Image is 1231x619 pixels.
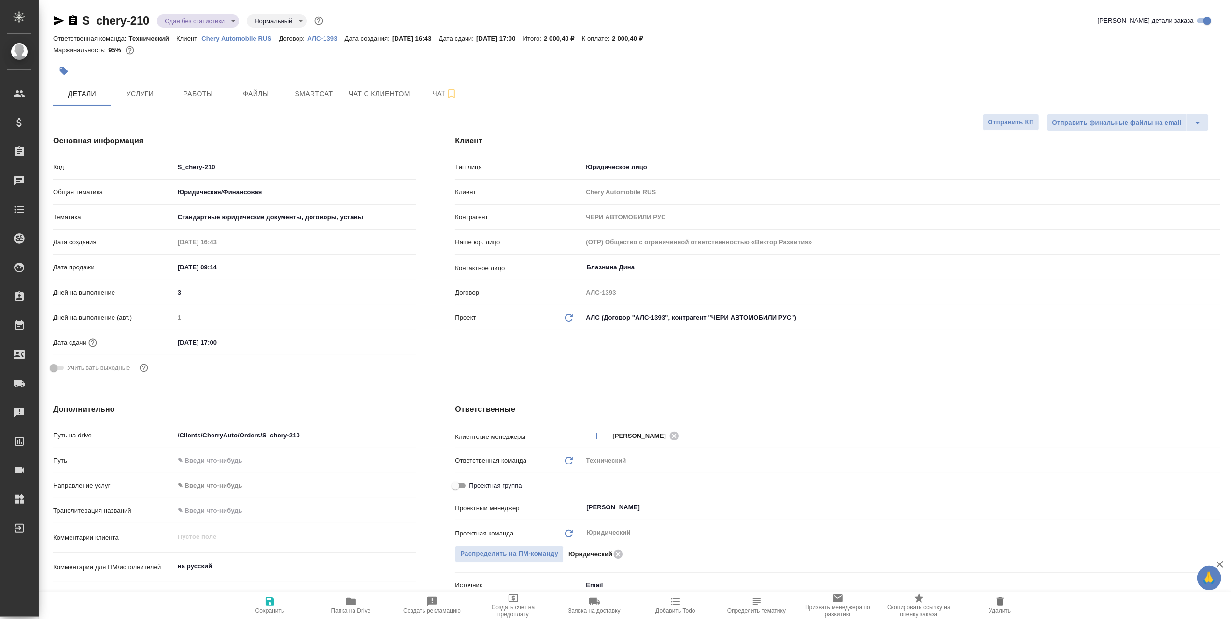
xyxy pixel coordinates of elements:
input: ✎ Введи что-нибудь [174,260,259,274]
div: Юридическая/Финансовая [174,184,417,200]
p: Контрагент [455,212,582,222]
span: Сохранить [255,607,284,614]
span: В заказе уже есть ответственный ПМ или ПМ группа [455,546,564,563]
a: S_chery-210 [82,14,149,27]
input: ✎ Введи что-нибудь [174,336,259,350]
span: Работы [175,88,221,100]
span: 🙏 [1201,568,1217,588]
span: Smartcat [291,88,337,100]
span: Учитывать выходные [67,363,130,373]
p: Итого: [523,35,544,42]
span: Удалить [989,607,1011,614]
input: Пустое поле [174,235,259,249]
p: 2 000,40 ₽ [544,35,582,42]
button: Добавить менеджера [585,424,608,448]
span: Отправить финальные файлы на email [1052,117,1182,128]
p: Дней на выполнение [53,288,174,297]
span: Чат [422,87,468,99]
p: Комментарии для ПМ/исполнителей [53,563,174,572]
h4: Ответственные [455,404,1220,415]
div: [PERSON_NAME] [612,430,682,442]
p: Договор: [279,35,308,42]
input: ✎ Введи что-нибудь [174,285,417,299]
div: Email [582,577,1220,593]
p: Дата сдачи: [439,35,476,42]
button: Доп статусы указывают на важность/срочность заказа [312,14,325,27]
p: Дата сдачи [53,338,86,348]
span: Создать рекламацию [403,607,461,614]
p: Дата продажи [53,263,174,272]
span: Определить тематику [727,607,786,614]
p: Путь на drive [53,431,174,440]
p: Источник [455,580,582,590]
button: Скопировать ссылку на оценку заказа [878,592,960,619]
h4: Клиент [455,135,1220,147]
div: Технический [582,452,1220,469]
p: Договор [455,288,582,297]
p: 95% [108,46,123,54]
span: Проектная группа [469,481,522,491]
button: Добавить тэг [53,60,74,82]
p: Общая тематика [53,187,174,197]
p: Дней на выполнение (авт.) [53,313,174,323]
input: ✎ Введи что-нибудь [174,504,417,518]
p: [DATE] 16:43 [392,35,439,42]
button: Скопировать ссылку [67,15,79,27]
button: Выбери, если сб и вс нужно считать рабочими днями для выполнения заказа. [138,362,150,374]
p: Проектная команда [455,529,513,538]
span: Папка на Drive [331,607,371,614]
a: Chery Automobile RUS [201,34,279,42]
button: Open [1215,267,1217,268]
span: Распределить на ПМ-команду [460,549,558,560]
svg: Подписаться [446,88,457,99]
p: Дата создания [53,238,174,247]
p: Проектный менеджер [455,504,582,513]
div: Сдан без статистики [247,14,307,28]
input: Пустое поле [174,310,417,324]
h4: Основная информация [53,135,416,147]
p: Транслитерация названий [53,506,174,516]
span: Детали [59,88,105,100]
div: Стандартные юридические документы, договоры, уставы [174,209,417,225]
div: ✎ Введи что-нибудь [174,478,417,494]
div: ✎ Введи что-нибудь [178,481,405,491]
button: Сохранить [229,592,311,619]
p: Тематика [53,212,174,222]
span: Создать счет на предоплату [479,604,548,618]
div: split button [1047,114,1209,131]
button: Если добавить услуги и заполнить их объемом, то дата рассчитается автоматически [86,337,99,349]
span: Отправить КП [988,117,1034,128]
div: Юридическое лицо [582,159,1220,175]
p: Chery Automobile RUS [201,35,279,42]
button: Сдан без статистики [162,17,227,25]
input: Пустое поле [582,185,1220,199]
span: Призвать менеджера по развитию [803,604,873,618]
button: Заявка на доставку [554,592,635,619]
p: Путь [53,456,174,465]
span: Скопировать ссылку на оценку заказа [884,604,954,618]
button: Создать рекламацию [392,592,473,619]
p: Код [53,162,174,172]
textarea: 1 ЗПК к скану нужен скан [174,588,417,614]
button: Определить тематику [716,592,797,619]
span: Услуги [117,88,163,100]
textarea: на русский [174,558,417,575]
button: Папка на Drive [311,592,392,619]
span: Чат с клиентом [349,88,410,100]
button: Open [1215,435,1217,437]
p: К оплате: [582,35,612,42]
input: ✎ Введи что-нибудь [174,453,417,467]
p: Ответственная команда [455,456,526,465]
span: Добавить Todo [655,607,695,614]
p: АЛС-1393 [307,35,344,42]
button: Open [1215,506,1217,508]
p: Направление услуг [53,481,174,491]
p: Тип лица [455,162,582,172]
p: Юридический [568,549,612,559]
p: Технический [129,35,176,42]
button: Удалить [960,592,1041,619]
div: Сдан без статистики [157,14,239,28]
button: 🙏 [1197,566,1221,590]
button: 76.01 RUB; [124,44,136,56]
p: Дата создания: [345,35,392,42]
